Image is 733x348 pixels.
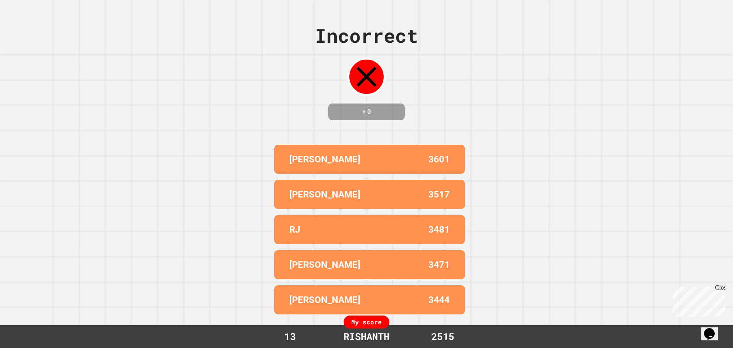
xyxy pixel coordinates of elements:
div: Chat with us now!Close [3,3,53,49]
h4: + 0 [336,107,397,117]
p: 3444 [428,293,450,307]
p: [PERSON_NAME] [289,293,360,307]
p: 3471 [428,258,450,272]
p: [PERSON_NAME] [289,152,360,166]
iframe: chat widget [701,317,725,340]
p: 3601 [428,152,450,166]
p: 3481 [428,223,450,236]
div: 13 [262,329,319,344]
p: [PERSON_NAME] [289,188,360,201]
div: 2515 [414,329,471,344]
p: [PERSON_NAME] [289,258,360,272]
div: My score [344,316,389,329]
div: Incorrect [315,21,418,50]
p: RJ [289,223,300,236]
div: RISHANTH [336,329,397,344]
p: 3517 [428,188,450,201]
iframe: chat widget [670,284,725,317]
